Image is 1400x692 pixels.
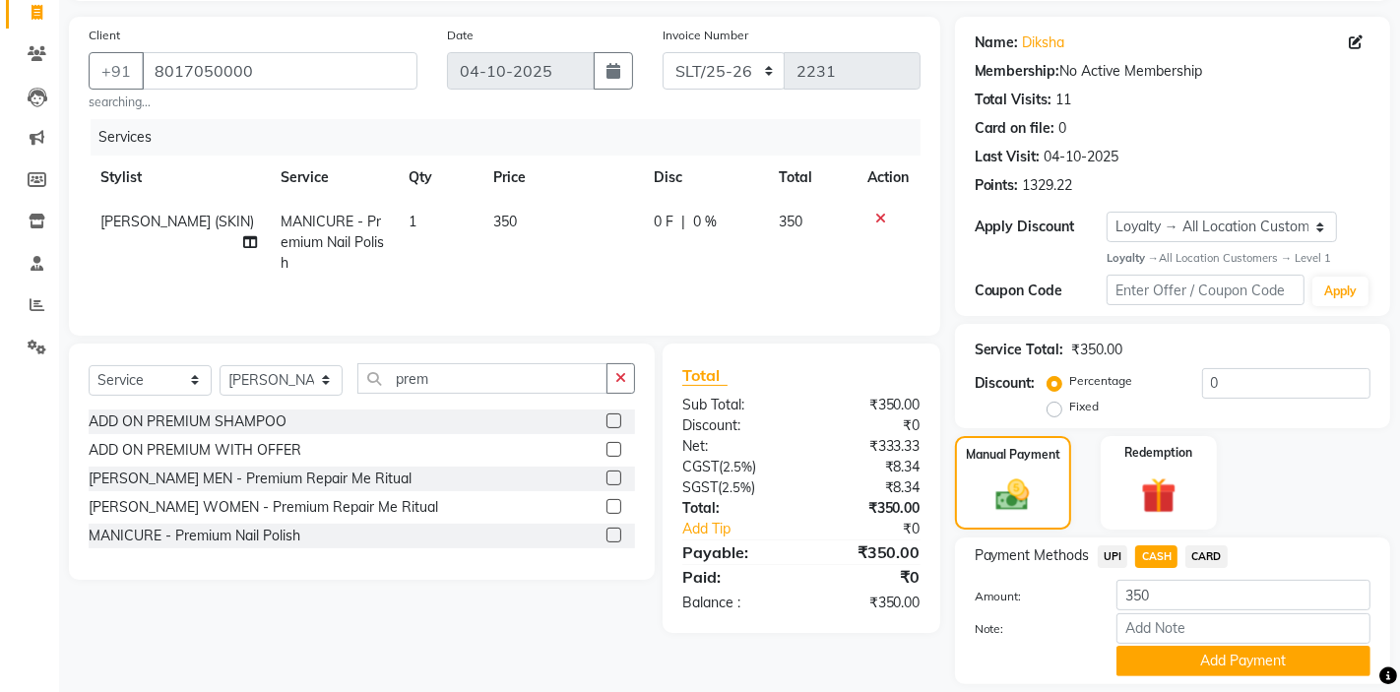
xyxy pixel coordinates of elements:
[89,27,120,44] label: Client
[397,156,481,200] th: Qty
[642,156,768,200] th: Disc
[801,540,935,564] div: ₹350.00
[975,61,1060,82] div: Membership:
[682,478,718,496] span: SGST
[668,498,801,519] div: Total:
[482,156,643,200] th: Price
[1116,646,1370,676] button: Add Payment
[723,459,752,474] span: 2.5%
[89,52,144,90] button: +91
[681,212,685,232] span: |
[986,475,1041,514] img: _cash.svg
[663,27,748,44] label: Invoice Number
[1045,147,1119,167] div: 04-10-2025
[409,213,416,230] span: 1
[801,395,935,415] div: ₹350.00
[801,477,935,498] div: ₹8.34
[668,415,801,436] div: Discount:
[668,519,824,539] a: Add Tip
[668,540,801,564] div: Payable:
[975,90,1052,110] div: Total Visits:
[1056,90,1072,110] div: 11
[801,565,935,589] div: ₹0
[1023,175,1073,196] div: 1329.22
[1185,545,1228,568] span: CARD
[1135,545,1177,568] span: CASH
[447,27,474,44] label: Date
[668,477,801,498] div: ( )
[668,565,801,589] div: Paid:
[89,440,301,461] div: ADD ON PREMIUM WITH OFFER
[1070,398,1100,415] label: Fixed
[975,118,1055,139] div: Card on file:
[1098,545,1128,568] span: UPI
[269,156,397,200] th: Service
[1130,473,1188,518] img: _gift.svg
[142,52,417,90] input: Search by Name/Mobile/Email/Code
[780,213,803,230] span: 350
[975,61,1370,82] div: No Active Membership
[1107,251,1159,265] strong: Loyalty →
[722,479,751,495] span: 2.5%
[682,458,719,475] span: CGST
[89,94,417,111] small: searching...
[1072,340,1123,360] div: ₹350.00
[654,212,673,232] span: 0 F
[975,217,1107,237] div: Apply Discount
[975,175,1019,196] div: Points:
[1107,275,1305,305] input: Enter Offer / Coupon Code
[1116,580,1370,610] input: Amount
[801,593,935,613] div: ₹350.00
[693,212,717,232] span: 0 %
[89,411,286,432] div: ADD ON PREMIUM SHAMPOO
[1312,277,1368,306] button: Apply
[768,156,856,200] th: Total
[975,147,1041,167] div: Last Visit:
[801,436,935,457] div: ₹333.33
[823,519,934,539] div: ₹0
[960,620,1102,638] label: Note:
[1107,250,1370,267] div: All Location Customers → Level 1
[89,156,269,200] th: Stylist
[856,156,921,200] th: Action
[966,446,1060,464] label: Manual Payment
[1070,372,1133,390] label: Percentage
[975,545,1090,566] span: Payment Methods
[91,119,935,156] div: Services
[89,526,300,546] div: MANICURE - Premium Nail Polish
[975,32,1019,53] div: Name:
[960,588,1102,605] label: Amount:
[281,213,384,272] span: MANICURE - Premium Nail Polish
[975,373,1036,394] div: Discount:
[682,365,728,386] span: Total
[801,415,935,436] div: ₹0
[89,497,438,518] div: [PERSON_NAME] WOMEN - Premium Repair Me Ritual
[1124,444,1192,462] label: Redemption
[975,281,1107,301] div: Coupon Code
[668,436,801,457] div: Net:
[668,593,801,613] div: Balance :
[668,395,801,415] div: Sub Total:
[801,457,935,477] div: ₹8.34
[1023,32,1065,53] a: Diksha
[975,340,1064,360] div: Service Total:
[89,469,412,489] div: [PERSON_NAME] MEN - Premium Repair Me Ritual
[1059,118,1067,139] div: 0
[100,213,254,230] span: [PERSON_NAME] (SKIN)
[494,213,518,230] span: 350
[801,498,935,519] div: ₹350.00
[668,457,801,477] div: ( )
[357,363,607,394] input: Search or Scan
[1116,613,1370,644] input: Add Note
